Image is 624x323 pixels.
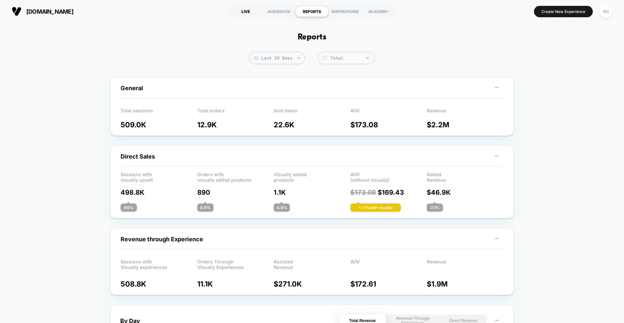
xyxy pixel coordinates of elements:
[350,120,427,129] p: $ 173.08
[10,6,75,17] button: [DOMAIN_NAME]
[197,189,274,196] p: 890
[12,7,21,16] img: Visually logo
[600,5,612,18] div: AG
[121,204,137,212] div: 98 %
[427,108,503,118] p: Revenue
[197,172,274,181] p: Orders with visually added products
[350,189,427,196] p: $ 169.43
[534,6,593,17] button: Create New Experience
[197,108,274,118] p: Total orders
[324,56,325,60] tspan: $
[427,189,503,196] p: $ 46.9K
[350,172,427,181] p: AOV (without visually)
[366,57,369,59] img: end
[427,204,443,212] div: 2.1 %
[274,120,350,129] p: 22.6K
[26,8,73,15] span: [DOMAIN_NAME]
[598,5,614,18] button: AG
[249,52,305,64] span: Last 30 Days
[350,259,427,269] p: AOV
[254,56,258,60] img: calendar
[295,6,329,17] div: REPORTS
[121,280,197,288] p: 508.8K
[297,57,300,59] img: end
[274,172,350,181] p: Visually added products
[350,280,427,288] p: $ 172.61
[229,6,262,17] div: LIVE
[274,189,350,196] p: 1.1K
[350,108,427,118] p: AOV
[121,108,197,118] p: Total sessions
[262,6,295,17] div: AUDIENCES
[274,108,350,118] p: Sold items
[197,280,274,288] p: 11.1K
[121,259,197,269] p: Sessions with Visually experiences
[121,85,143,91] span: General
[427,120,503,129] p: $ 2.2M
[197,120,274,129] p: 12.9K
[274,280,350,288] p: $ 271.0K
[427,172,503,181] p: Added Revenue
[274,204,290,212] div: 4.9 %
[121,120,197,129] p: 509.0K
[427,259,503,269] p: Revenue
[350,189,376,196] span: $ 173.08
[121,189,197,196] p: 498.8K
[350,204,401,212] div: + 2.1 % with visually
[121,172,197,181] p: Sessions with visually upsell
[197,259,274,269] p: Orders Through Visually Experiences
[298,33,326,42] h1: Reports
[274,259,350,269] p: Assisted Revenue
[121,153,155,160] span: Direct Sales
[197,204,214,212] div: 6.9 %
[427,280,503,288] p: $ 1.9M
[121,236,203,243] span: Revenue through Experience
[362,6,395,17] div: ACADEMY
[331,55,371,61] div: Total
[329,6,362,17] div: INSPIRATIONS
